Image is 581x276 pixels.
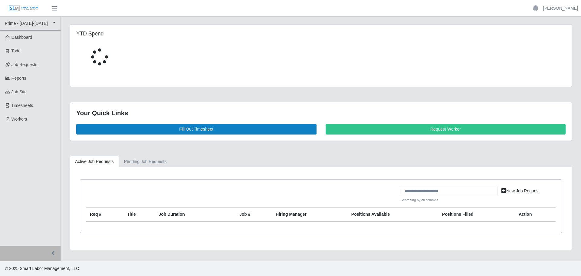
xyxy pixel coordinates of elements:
[11,117,27,121] span: Workers
[11,35,32,40] span: Dashboard
[70,156,119,168] a: Active Job Requests
[11,48,21,53] span: Todo
[76,31,233,37] h5: YTD Spend
[401,198,497,203] small: Searching by all columns
[543,5,578,12] a: [PERSON_NAME]
[11,62,38,67] span: Job Requests
[497,186,544,196] a: New Job Request
[11,89,27,94] span: job site
[155,208,221,222] th: Job Duration
[326,124,566,135] a: Request Worker
[76,108,566,118] div: Your Quick Links
[515,208,556,222] th: Action
[11,76,26,81] span: Reports
[123,208,155,222] th: Title
[348,208,438,222] th: Positions Available
[119,156,172,168] a: Pending Job Requests
[272,208,348,222] th: Hiring Manager
[236,208,272,222] th: Job #
[5,266,79,271] span: © 2025 Smart Labor Management, LLC
[8,5,39,12] img: SLM Logo
[86,208,123,222] th: Req #
[76,124,317,135] a: Fill Out Timesheet
[438,208,515,222] th: Positions Filled
[11,103,33,108] span: Timesheets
